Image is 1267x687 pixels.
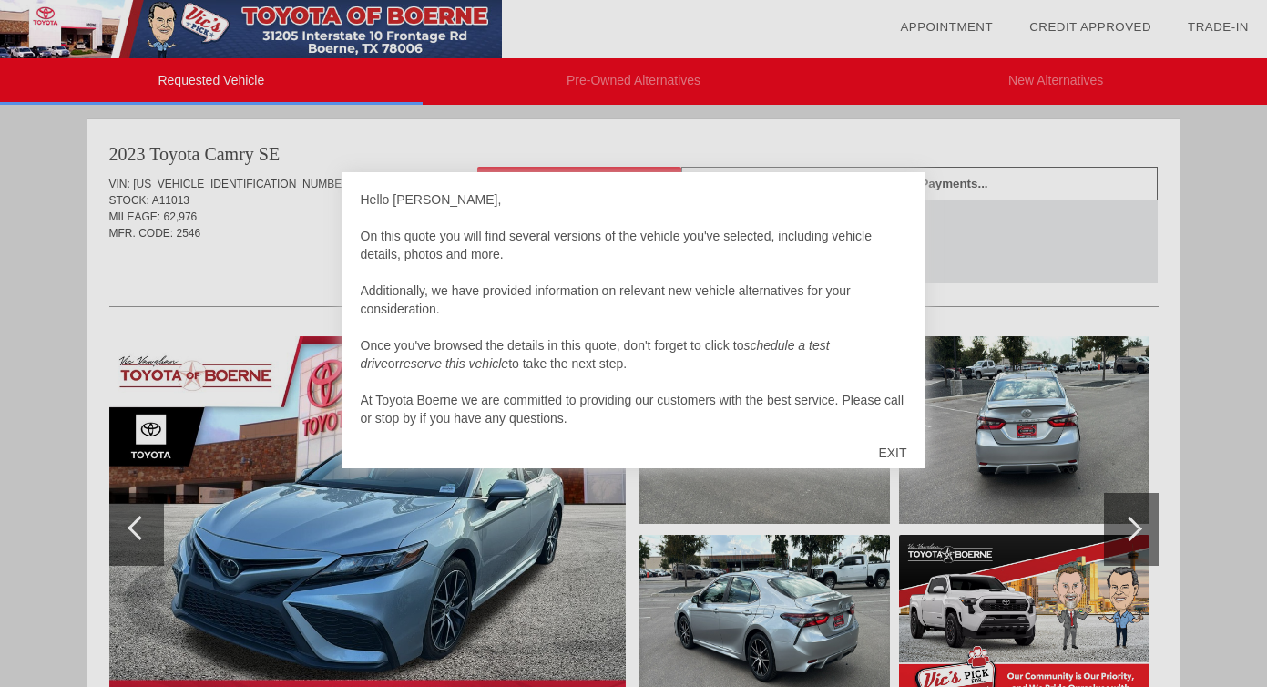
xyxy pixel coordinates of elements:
[361,338,830,371] em: schedule a test drive
[900,20,993,34] a: Appointment
[399,356,508,371] em: reserve this vehicle
[860,426,925,480] div: EXIT
[1029,20,1151,34] a: Credit Approved
[1188,20,1249,34] a: Trade-In
[361,190,907,427] div: Hello [PERSON_NAME], On this quote you will find several versions of the vehicle you've selected,...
